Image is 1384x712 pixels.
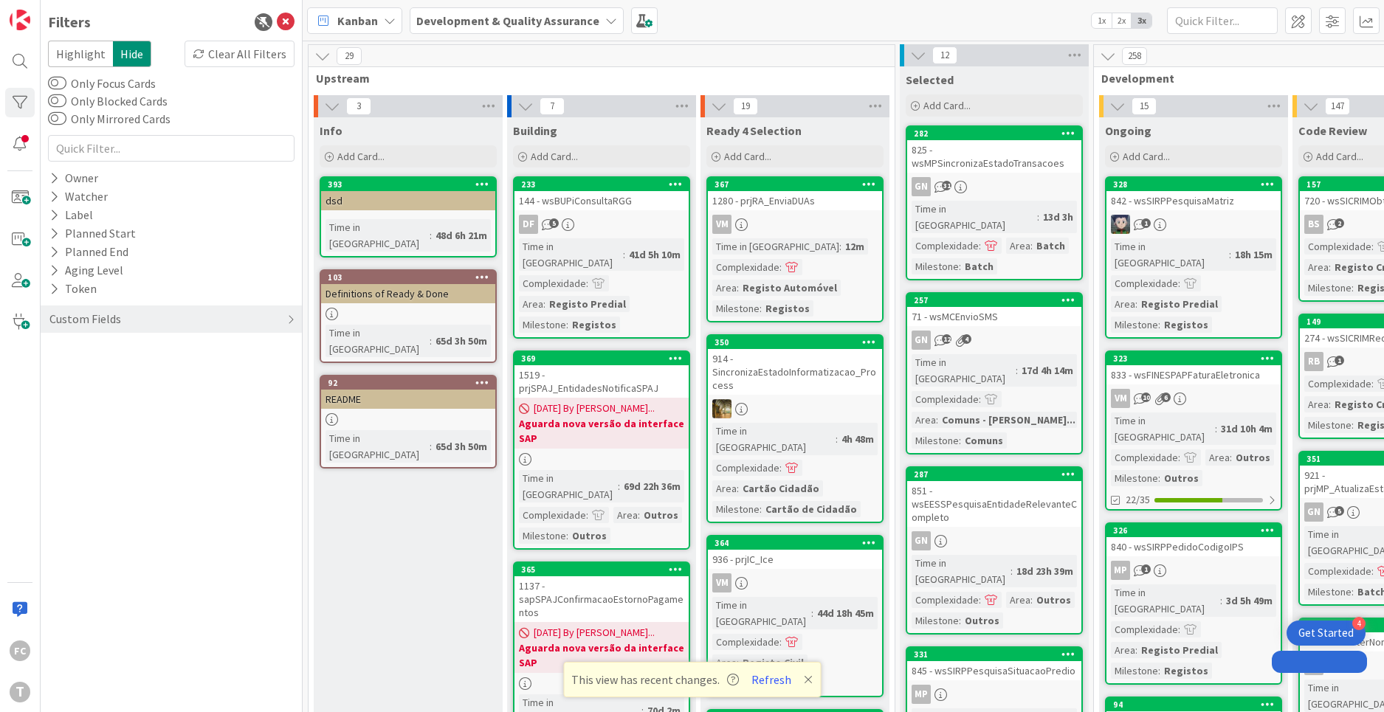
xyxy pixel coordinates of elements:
[912,555,1011,587] div: Time in [GEOGRAPHIC_DATA]
[762,501,861,517] div: Cartão de Cidadão
[979,391,981,407] span: :
[979,238,981,254] span: :
[514,576,689,622] div: 1137 - sapSPAJConfirmacaoEstornoPagamentos
[320,269,497,363] a: 103Definitions of Ready & DoneTime in [GEOGRAPHIC_DATA]:65d 3h 50m
[760,501,762,517] span: :
[430,333,432,349] span: :
[907,685,1081,704] div: MP
[1111,470,1158,486] div: Milestone
[328,378,495,388] div: 92
[1178,621,1180,637] span: :
[48,110,171,128] label: Only Mirrored Cards
[549,218,559,228] span: 5
[1106,561,1281,580] div: MP
[1141,564,1151,574] span: 1
[1030,592,1033,608] span: :
[1304,376,1371,392] div: Complexidade
[1106,537,1281,556] div: 840 - wsSIRPPedidoCodigoIPS
[1304,215,1323,234] div: BS
[1304,280,1352,296] div: Milestone
[942,334,951,344] span: 12
[321,376,495,409] div: 92README
[1111,449,1178,466] div: Complexidade
[907,177,1081,196] div: GN
[1112,13,1132,28] span: 2x
[708,550,882,569] div: 936 - prjIC_Ice
[708,178,882,210] div: 3671280 - prjRA_EnviaDUAs
[1304,502,1323,522] div: GN
[1106,698,1281,711] div: 94
[321,178,495,210] div: 393dsd
[841,238,868,255] div: 12m
[938,412,1079,428] div: Comuns - [PERSON_NAME]...
[912,258,959,274] div: Milestone
[907,294,1081,326] div: 25771 - wsMCEnvioSMS
[907,648,1081,680] div: 331845 - wsSIRPPesquisaSituacaoPredio
[906,466,1083,635] a: 287851 - wsEESSPesquisaEntidadeRelevanteCompletoGNTime in [GEOGRAPHIC_DATA]:18d 23h 39mComplexida...
[1126,492,1150,508] span: 22/35
[321,284,495,303] div: Definitions of Ready & Done
[712,423,836,455] div: Time in [GEOGRAPHIC_DATA]
[708,573,882,592] div: VM
[321,376,495,390] div: 92
[625,246,684,263] div: 41d 5h 10m
[1220,592,1222,609] span: :
[715,179,882,190] div: 367
[739,480,823,497] div: Cartão Cidadão
[1217,421,1276,437] div: 31d 10h 4m
[836,431,838,447] span: :
[1111,275,1178,291] div: Complexidade
[1316,150,1363,163] span: Add Card...
[1106,352,1281,365] div: 323
[623,246,625,263] span: :
[912,354,1016,387] div: Time in [GEOGRAPHIC_DATA]
[1006,592,1030,608] div: Area
[1178,449,1180,466] span: :
[907,331,1081,350] div: GN
[708,536,882,550] div: 364
[760,300,762,317] span: :
[712,501,760,517] div: Milestone
[1222,592,1276,609] div: 3d 5h 49m
[1011,563,1013,579] span: :
[1158,317,1160,333] span: :
[1106,191,1281,210] div: 842 - wsSIRPPesquisaMatriz
[1106,524,1281,537] div: 326
[912,331,931,350] div: GN
[1371,238,1374,255] span: :
[746,670,796,689] button: Refresh
[1111,642,1135,658] div: Area
[1106,215,1281,234] div: LS
[519,215,538,234] div: DF
[907,140,1081,173] div: 825 - wsMPSincronizaEstadoTransacoes
[514,563,689,576] div: 365
[1135,296,1137,312] span: :
[912,238,979,254] div: Complexidade
[912,177,931,196] div: GN
[906,125,1083,280] a: 282825 - wsMPSincronizaEstadoTransacoesGNTime in [GEOGRAPHIC_DATA]:13d 3hComplexidade:Area:BatchM...
[961,612,1003,629] div: Outros
[48,76,66,91] button: Only Focus Cards
[1033,592,1075,608] div: Outros
[1092,13,1112,28] span: 1x
[618,478,620,494] span: :
[912,201,1037,233] div: Time in [GEOGRAPHIC_DATA]
[326,430,430,463] div: Time in [GEOGRAPHIC_DATA]
[321,271,495,284] div: 103
[737,654,739,671] span: :
[708,191,882,210] div: 1280 - prjRA_EnviaDUAs
[813,605,878,621] div: 44d 18h 45m
[779,460,782,476] span: :
[1205,449,1230,466] div: Area
[779,634,782,650] span: :
[328,272,495,283] div: 103
[912,531,931,550] div: GN
[712,238,839,255] div: Time in [GEOGRAPHIC_DATA]
[907,531,1081,550] div: GN
[430,227,432,243] span: :
[1018,362,1077,379] div: 17d 4h 14m
[1141,218,1151,228] span: 1
[724,150,771,163] span: Add Card...
[1111,317,1158,333] div: Milestone
[1111,296,1135,312] div: Area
